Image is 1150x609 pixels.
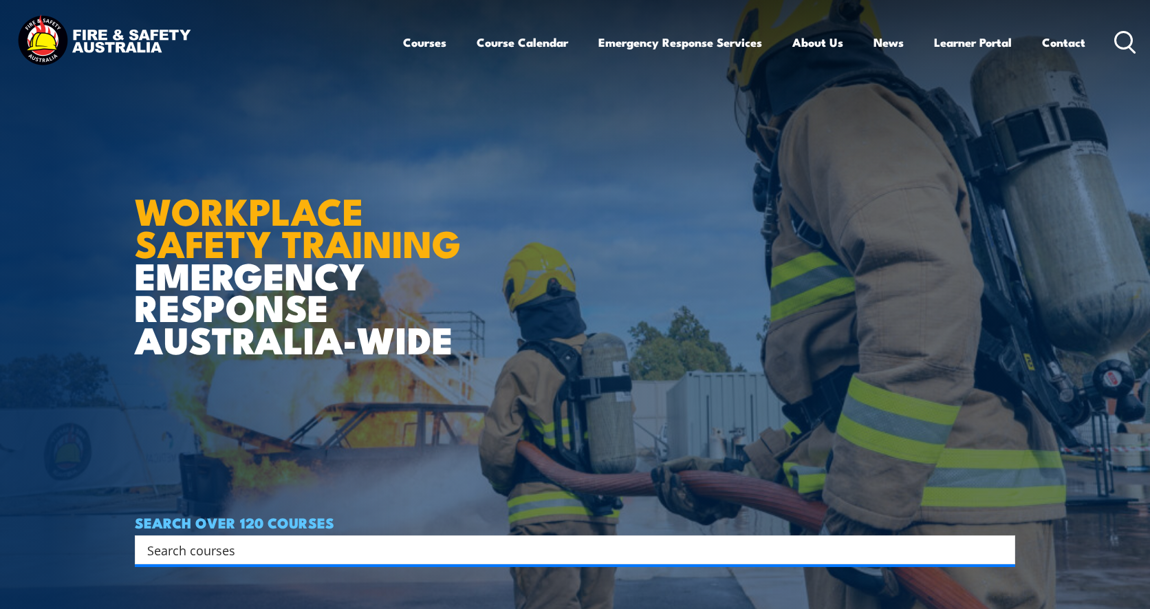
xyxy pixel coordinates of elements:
a: Learner Portal [934,24,1012,61]
strong: WORKPLACE SAFETY TRAINING [135,181,461,270]
a: Emergency Response Services [598,24,762,61]
button: Search magnifier button [991,540,1010,559]
a: Courses [403,24,446,61]
form: Search form [150,540,988,559]
h4: SEARCH OVER 120 COURSES [135,515,1015,530]
a: News [874,24,904,61]
h1: EMERGENCY RESPONSE AUSTRALIA-WIDE [135,160,471,355]
input: Search input [147,539,985,560]
a: About Us [792,24,843,61]
a: Course Calendar [477,24,568,61]
a: Contact [1042,24,1085,61]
